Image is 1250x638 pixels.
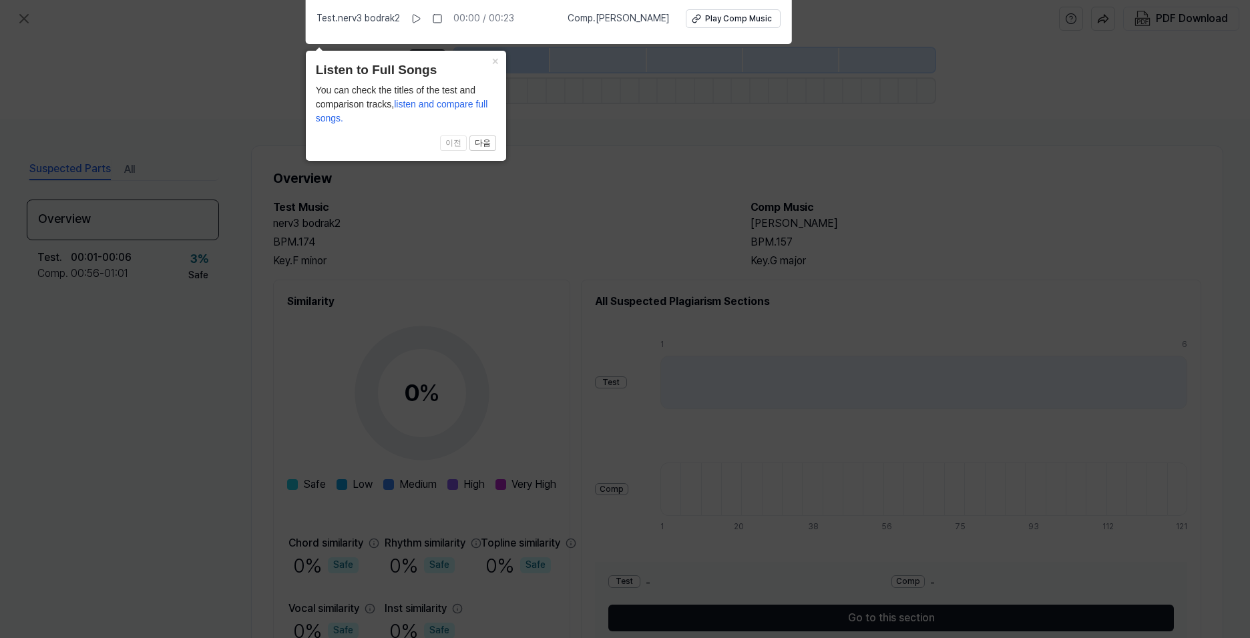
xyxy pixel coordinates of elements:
header: Listen to Full Songs [316,61,496,80]
button: Play Comp Music [686,9,781,28]
span: listen and compare full songs. [316,99,488,123]
div: Play Comp Music [705,13,772,25]
div: 00:00 / 00:23 [453,12,514,25]
div: You can check the titles of the test and comparison tracks, [316,83,496,125]
span: Test . nerv3 bodrak2 [317,12,400,25]
button: Close [485,51,506,69]
button: 다음 [469,135,496,151]
span: Comp . [PERSON_NAME] [568,12,670,25]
